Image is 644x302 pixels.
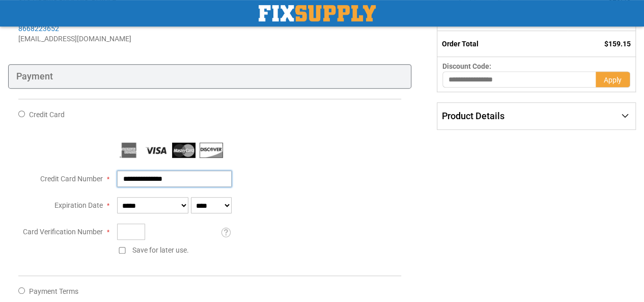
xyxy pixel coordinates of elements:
span: [EMAIL_ADDRESS][DOMAIN_NAME] [18,35,131,43]
span: $159.15 [604,40,631,48]
span: Credit Card Number [40,175,103,183]
a: 8668223652 [18,24,59,33]
span: Apply [604,76,622,84]
span: Expiration Date [54,201,103,209]
span: Payment Terms [29,287,78,295]
span: Discount Code: [442,62,491,70]
strong: Order Total [442,40,479,48]
span: Save for later use. [132,246,189,254]
a: store logo [259,5,376,21]
img: Fix Industrial Supply [259,5,376,21]
img: MasterCard [172,143,195,158]
img: Visa [145,143,168,158]
button: Apply [596,71,630,88]
img: Discover [200,143,223,158]
span: Credit Card [29,111,65,119]
img: American Express [117,143,141,158]
div: Payment [8,64,411,89]
span: Product Details [442,111,505,121]
span: Card Verification Number [23,228,103,236]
